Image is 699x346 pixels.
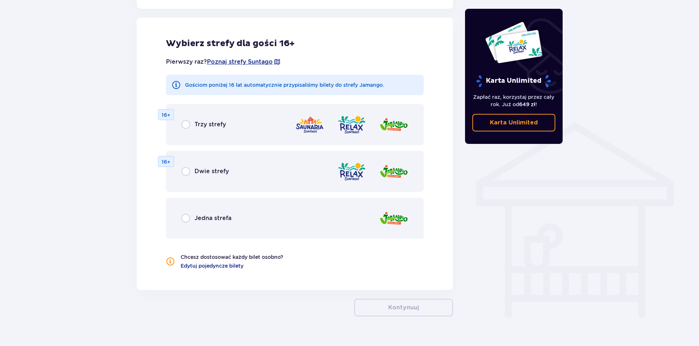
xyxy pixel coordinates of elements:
p: Zapłać raz, korzystaj przez cały rok. Już od ! [472,93,556,108]
img: zone logo [337,114,366,135]
img: zone logo [337,161,366,182]
p: Karta Unlimited [476,75,552,88]
p: Trzy strefy [194,120,226,129]
img: zone logo [379,161,408,182]
span: 649 zł [519,101,536,107]
img: zone logo [379,114,408,135]
button: Kontynuuj [354,299,453,316]
a: Poznaj strefy Suntago [207,58,273,66]
p: Jedna strefa [194,214,231,222]
p: 16+ [162,111,170,119]
p: 16+ [162,158,170,165]
img: zone logo [295,114,324,135]
img: zone logo [379,208,408,229]
a: Edytuj pojedyncze bilety [181,262,243,269]
p: Pierwszy raz? [166,58,281,66]
p: Dwie strefy [194,167,229,175]
p: Kontynuuj [388,304,419,312]
p: Wybierz strefy dla gości 16+ [166,38,424,49]
p: Karta Unlimited [490,119,538,127]
p: Chcesz dostosować każdy bilet osobno? [181,253,283,261]
a: Karta Unlimited [472,114,556,131]
p: Gościom poniżej 16 lat automatycznie przypisaliśmy bilety do strefy Jamango. [185,81,384,89]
